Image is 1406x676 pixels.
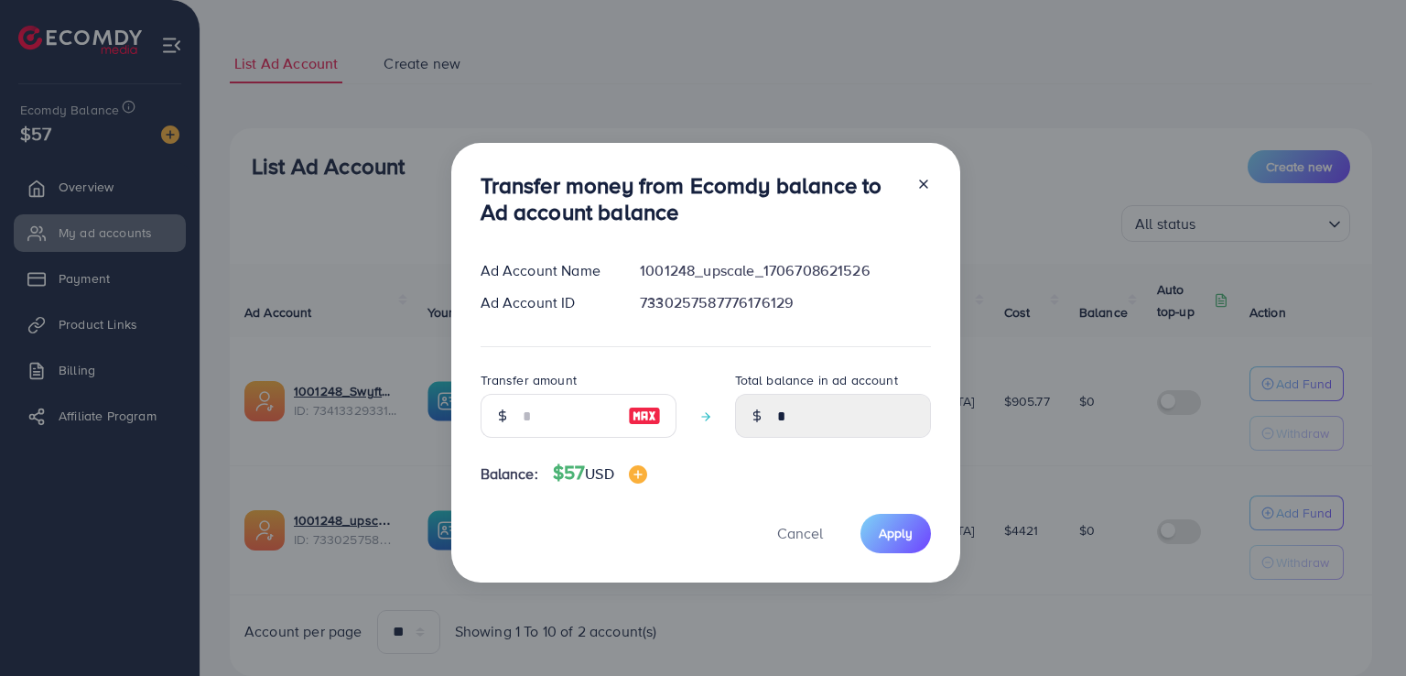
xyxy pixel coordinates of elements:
[625,260,945,281] div: 1001248_upscale_1706708621526
[466,260,626,281] div: Ad Account Name
[625,292,945,313] div: 7330257587776176129
[628,405,661,427] img: image
[585,463,613,484] span: USD
[481,463,538,485] span: Balance:
[735,371,898,389] label: Total balance in ad account
[553,462,647,485] h4: $57
[1328,594,1392,662] iframe: Chat
[481,371,577,389] label: Transfer amount
[860,514,931,553] button: Apply
[879,524,913,542] span: Apply
[754,514,846,553] button: Cancel
[629,465,647,484] img: image
[466,292,626,313] div: Ad Account ID
[777,523,823,543] span: Cancel
[481,172,902,225] h3: Transfer money from Ecomdy balance to Ad account balance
